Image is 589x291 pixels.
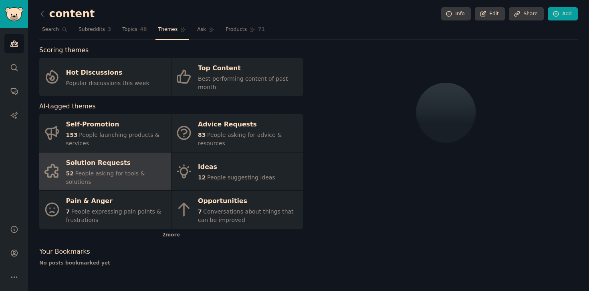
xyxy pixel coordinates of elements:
a: Subreddits3 [76,23,114,40]
span: Search [42,26,59,33]
span: People suggesting ideas [207,174,275,181]
span: Themes [158,26,178,33]
span: 48 [140,26,147,33]
a: Products71 [223,23,268,40]
div: Pain & Anger [66,195,167,208]
div: Self-Promotion [66,118,167,131]
span: Subreddits [79,26,105,33]
span: Ask [197,26,206,33]
a: Advice Requests83People asking for advice & resources [171,114,303,152]
div: No posts bookmarked yet [39,260,303,267]
span: People expressing pain points & frustrations [66,208,161,223]
span: Conversations about things that can be improved [198,208,294,223]
a: Top ContentBest-performing content of past month [171,58,303,96]
a: Add [548,7,578,21]
span: Your Bookmarks [39,247,90,257]
div: Ideas [198,161,275,174]
span: Products [226,26,247,33]
a: Pain & Anger7People expressing pain points & frustrations [39,191,171,229]
img: GummySearch logo [5,7,23,21]
span: 83 [198,132,206,138]
span: 3 [108,26,111,33]
a: Ideas12People suggesting ideas [171,153,303,191]
h2: content [39,8,95,20]
a: Ask [194,23,217,40]
a: Themes [155,23,189,40]
span: AI-tagged themes [39,102,96,112]
a: Opportunities7Conversations about things that can be improved [171,191,303,229]
span: Scoring themes [39,45,89,55]
span: Topics [122,26,137,33]
a: Search [39,23,70,40]
span: 7 [66,208,70,215]
span: People launching products & services [66,132,159,147]
a: Self-Promotion153People launching products & services [39,114,171,152]
span: Popular discussions this week [66,80,149,86]
span: 12 [198,174,206,181]
span: 7 [198,208,202,215]
span: 153 [66,132,78,138]
div: Opportunities [198,195,299,208]
span: 71 [258,26,265,33]
span: 52 [66,170,74,177]
span: People asking for tools & solutions [66,170,145,185]
a: Topics48 [119,23,149,40]
a: Edit [475,7,505,21]
div: Advice Requests [198,118,299,131]
a: Solution Requests52People asking for tools & solutions [39,153,171,191]
a: Share [509,7,543,21]
span: People asking for advice & resources [198,132,282,147]
a: Info [441,7,471,21]
span: Best-performing content of past month [198,75,288,90]
div: 2 more [39,229,303,242]
div: Top Content [198,62,299,75]
a: Hot DiscussionsPopular discussions this week [39,58,171,96]
div: Hot Discussions [66,66,149,79]
div: Solution Requests [66,157,167,169]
